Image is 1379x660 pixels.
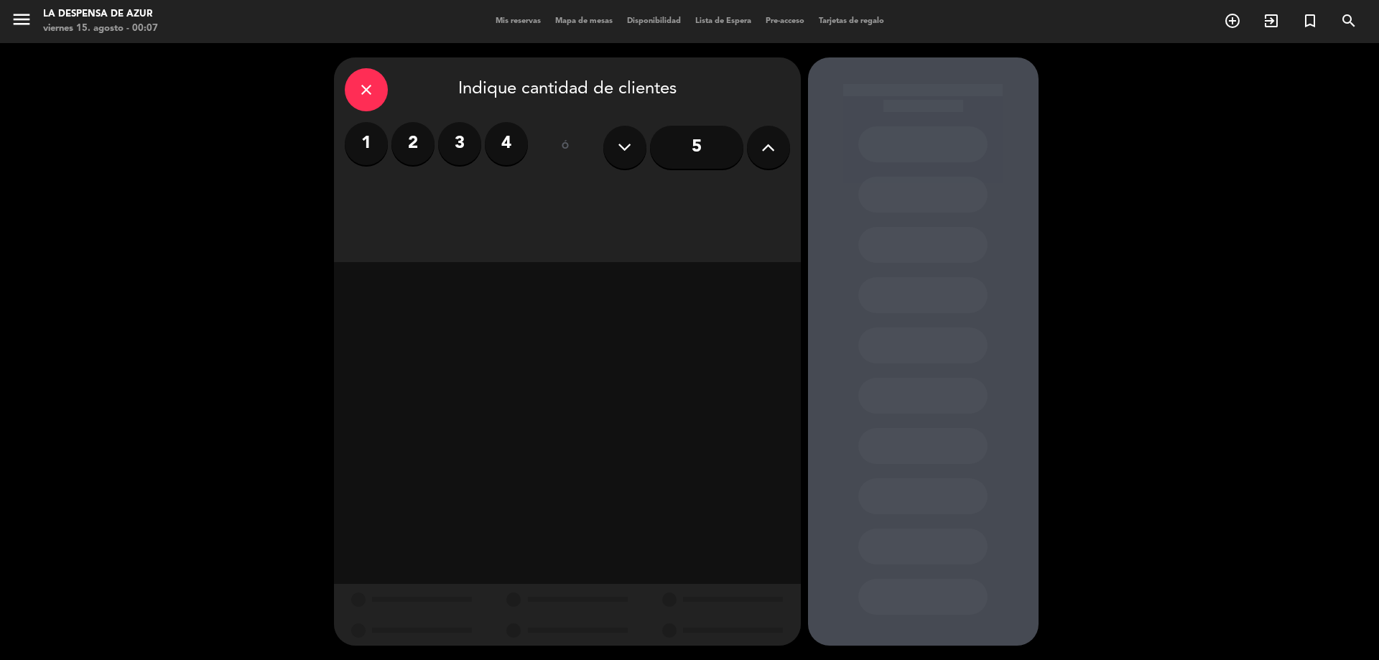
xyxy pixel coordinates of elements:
[391,122,435,165] label: 2
[1224,12,1241,29] i: add_circle_outline
[43,22,158,36] div: viernes 15. agosto - 00:07
[11,9,32,35] button: menu
[548,17,620,25] span: Mapa de mesas
[1340,12,1357,29] i: search
[1301,12,1319,29] i: turned_in_not
[1263,12,1280,29] i: exit_to_app
[688,17,758,25] span: Lista de Espera
[488,17,548,25] span: Mis reservas
[620,17,688,25] span: Disponibilidad
[345,122,388,165] label: 1
[438,122,481,165] label: 3
[43,7,158,22] div: La Despensa de Azur
[358,81,375,98] i: close
[345,68,790,111] div: Indique cantidad de clientes
[812,17,891,25] span: Tarjetas de regalo
[542,122,589,172] div: ó
[11,9,32,30] i: menu
[758,17,812,25] span: Pre-acceso
[485,122,528,165] label: 4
